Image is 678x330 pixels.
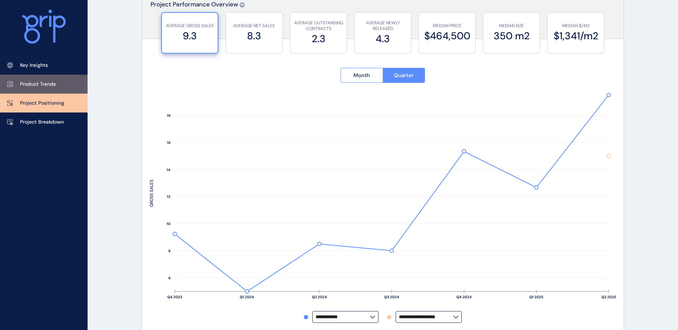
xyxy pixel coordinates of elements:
button: Month [341,68,383,83]
p: MEDIAN SIZE [487,23,536,29]
text: 10 [167,221,170,226]
span: Quarter [394,72,414,79]
p: AVERAGE NEWLY RELEASED [358,20,407,32]
label: 4.3 [358,32,407,46]
text: Q1 2024 [240,295,254,299]
text: Q2 2025 [602,295,616,299]
p: Project Breakdown [20,119,64,126]
label: $1,341/m2 [551,29,600,43]
p: Product Trends [20,81,56,88]
p: Project Performance Overview [150,0,238,39]
text: 18 [167,113,170,118]
label: 9.3 [165,29,214,43]
text: 8 [168,249,170,253]
text: Q3 2024 [384,295,399,299]
p: MEDIAN $/M2 [551,23,600,29]
label: 350 m2 [487,29,536,43]
label: 2.3 [294,32,343,46]
p: MEDIAN PRICE [422,23,472,29]
label: 8.3 [229,29,279,43]
text: 6 [168,276,170,280]
text: Q4 2024 [456,295,472,299]
span: Month [353,72,370,79]
text: Q4 2023 [167,295,182,299]
p: AVERAGE NET SALES [229,23,279,29]
p: Project Positioning [20,100,64,107]
text: Q2 2024 [312,295,327,299]
text: GROSS SALES [149,180,154,207]
text: 16 [167,140,170,145]
button: Quarter [383,68,425,83]
text: 14 [167,167,170,172]
label: $464,500 [422,29,472,43]
text: 12 [167,194,170,199]
text: Q1 2025 [529,295,543,299]
p: AVERAGE GROSS SALES [165,23,214,29]
p: AVERAGE OUTSTANDING CONTRACTS [294,20,343,32]
p: Key Insights [20,62,48,69]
